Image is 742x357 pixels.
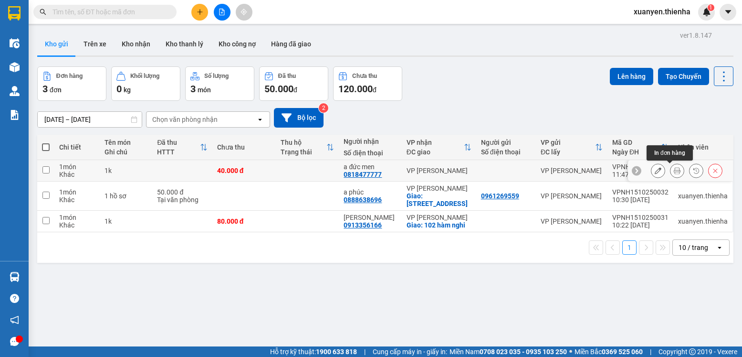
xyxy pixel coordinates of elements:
[541,139,595,146] div: VP gửi
[407,214,471,221] div: VP [PERSON_NAME]
[10,38,20,48] img: warehouse-icon
[59,163,95,171] div: 1 món
[610,68,653,85] button: Lên hàng
[316,348,357,356] strong: 1900 633 818
[190,83,196,95] span: 3
[10,294,19,303] span: question-circle
[536,135,607,160] th: Toggle SortBy
[402,135,476,160] th: Toggle SortBy
[105,139,147,146] div: Tên món
[240,9,247,15] span: aim
[157,188,207,196] div: 50.000 đ
[8,6,21,21] img: logo-vxr
[647,145,693,161] div: In đơn hàng
[449,346,567,357] span: Miền Nam
[724,8,732,16] span: caret-down
[89,23,399,35] li: Số [GEOGRAPHIC_DATA][PERSON_NAME], P. [GEOGRAPHIC_DATA]
[407,148,464,156] div: ĐC giao
[185,66,254,101] button: Số lượng3món
[612,139,661,146] div: Mã GD
[716,244,723,251] svg: open
[344,196,382,204] div: 0888638696
[105,148,147,156] div: Ghi chú
[319,103,328,113] sup: 2
[575,346,643,357] span: Miền Bắc
[256,116,264,123] svg: open
[678,192,728,200] div: xuanyen.thienha
[481,148,531,156] div: Số điện thoại
[76,32,114,55] button: Trên xe
[612,214,669,221] div: VPNH1510250031
[40,9,46,15] span: search
[198,86,211,94] span: món
[344,163,397,171] div: a đức men
[219,9,225,15] span: file-add
[157,196,207,204] div: Tại văn phòng
[541,192,603,200] div: VP [PERSON_NAME]
[211,32,263,55] button: Kho công nợ
[191,4,208,21] button: plus
[10,62,20,72] img: warehouse-icon
[59,221,95,229] div: Khác
[407,139,464,146] div: VP nhận
[344,188,397,196] div: a phúc
[612,196,669,204] div: 10:30 [DATE]
[236,4,252,21] button: aim
[89,35,399,47] li: Hotline: 0981127575, 0981347575, 19009067
[541,217,603,225] div: VP [PERSON_NAME]
[10,272,20,282] img: warehouse-icon
[204,73,229,79] div: Số lượng
[333,66,402,101] button: Chưa thu120.000đ
[59,188,95,196] div: 1 món
[720,4,736,21] button: caret-down
[480,348,567,356] strong: 0708 023 035 - 0935 103 250
[344,149,397,157] div: Số điện thoại
[10,337,19,346] span: message
[10,110,20,120] img: solution-icon
[407,221,471,229] div: Giao: 102 hàm nghi
[124,86,131,94] span: kg
[50,86,62,94] span: đơn
[116,83,122,95] span: 0
[278,73,296,79] div: Đã thu
[10,315,19,325] span: notification
[217,217,271,225] div: 80.000 đ
[569,350,572,354] span: ⚪️
[158,32,211,55] button: Kho thanh lý
[708,4,714,11] sup: 1
[650,346,651,357] span: |
[105,167,147,174] div: 1k
[214,4,230,21] button: file-add
[259,66,328,101] button: Đã thu50.000đ
[42,83,48,95] span: 3
[338,83,373,95] span: 120.000
[114,32,158,55] button: Kho nhận
[344,221,382,229] div: 0913356166
[59,171,95,178] div: Khác
[622,240,637,255] button: 1
[105,192,147,200] div: 1 hồ sơ
[281,139,327,146] div: Thu hộ
[612,148,661,156] div: Ngày ĐH
[217,167,271,174] div: 40.000 đ
[157,139,199,146] div: Đã thu
[59,196,95,204] div: Khác
[12,12,60,60] img: logo.jpg
[152,115,218,124] div: Chọn văn phòng nhận
[59,214,95,221] div: 1 món
[105,217,147,225] div: 1k
[689,348,696,355] span: copyright
[37,32,76,55] button: Kho gửi
[651,163,665,178] div: Sửa đơn hàng
[37,66,106,101] button: Đơn hàng3đơn
[38,112,142,127] input: Select a date range.
[274,108,324,128] button: Bộ lọc
[481,139,531,146] div: Người gửi
[56,73,83,79] div: Đơn hàng
[293,86,297,94] span: đ
[680,30,712,41] div: ver 1.8.147
[157,148,199,156] div: HTTT
[59,143,95,151] div: Chi tiết
[626,6,698,18] span: xuanyen.thienha
[373,346,447,357] span: Cung cấp máy in - giấy in:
